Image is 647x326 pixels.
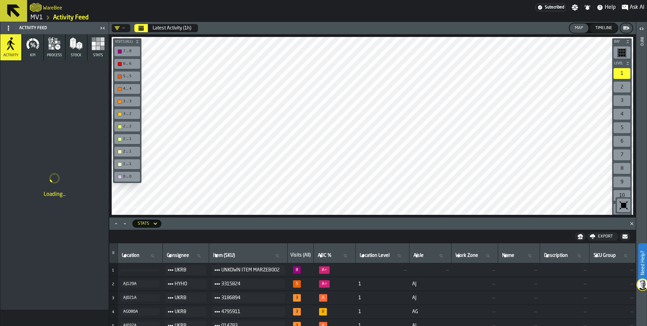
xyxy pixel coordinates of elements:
[175,280,201,288] span: HYHO
[123,62,138,66] div: 6 ... 6
[500,295,537,301] span: —
[318,253,331,258] span: label
[613,163,630,174] div: 8
[618,200,629,211] svg: Reset zoom and position
[592,267,633,273] span: —
[113,45,141,58] div: button-toolbar-undefined
[500,281,537,287] span: —
[113,58,141,70] div: button-toolbar-undefined
[123,309,157,314] div: AG080A
[113,170,141,183] div: button-toolbar-undefined
[123,175,138,179] div: 0 ... 0
[612,94,632,107] div: button-toolbar-undefined
[590,23,618,33] button: button-Timeline
[212,251,285,260] input: label
[613,190,630,201] div: 10
[30,1,42,14] a: logo-header
[221,266,280,274] span: UNKOWN ITEM MARZEB002
[613,95,630,106] div: 3
[595,234,616,239] div: Export
[116,136,139,143] div: 2 ... 1
[358,267,407,273] span: —
[619,3,647,12] label: button-toggle-Ask AI
[221,280,280,288] span: 3315824
[454,267,495,273] span: —
[500,267,537,273] span: —
[114,40,134,44] span: Visits (All)
[545,5,564,10] span: Subscribed
[221,294,280,302] span: 3186894
[612,45,632,60] div: button-toolbar-undefined
[501,251,537,260] input: label
[542,281,586,287] span: —
[112,310,114,314] span: 4
[123,149,138,154] div: 2 ... 1
[112,220,120,227] button: Maximize
[412,295,449,301] span: AJ
[123,112,138,116] div: 3 ... 2
[412,251,448,260] input: label
[319,294,327,302] span: 70%
[613,177,630,187] div: 9
[581,4,594,11] label: button-toggle-Notifications
[543,251,586,260] input: label
[612,60,632,67] button: button-
[544,253,568,258] span: label
[2,23,98,34] div: Activity Feed
[112,251,115,256] span: #
[613,204,630,215] div: 11
[113,133,141,145] div: button-toolbar-undefined
[613,62,624,65] span: Level
[175,294,201,302] span: UKRB
[594,253,616,258] span: label
[500,309,537,314] span: —
[613,82,630,93] div: 2
[134,24,198,32] div: Select date range
[319,308,327,315] span: 93%
[98,24,107,32] label: button-toggle-Close me
[612,121,632,135] div: button-toolbar-undefined
[123,99,138,104] div: 3 ... 3
[628,220,636,227] button: Close
[120,294,160,302] button: button-AJ021A
[613,40,624,44] span: Bay
[116,98,139,105] div: 3 ... 3
[123,137,138,141] div: 2 ... 1
[360,253,389,258] span: label
[358,309,407,314] span: 1
[612,67,632,80] div: button-toolbar-undefined
[6,190,103,199] div: Loading...
[542,309,586,314] span: —
[454,281,495,287] span: —
[120,280,160,288] button: button-AJ129A
[120,251,160,260] input: label
[71,53,82,58] span: Stock
[620,232,630,241] button: button-
[592,309,633,314] span: —
[636,22,647,326] header: Info
[454,295,495,301] span: —
[592,295,633,301] span: —
[613,136,630,147] div: 6
[123,87,138,91] div: 4 ... 4
[123,49,138,54] div: 7 ... 8
[93,53,103,58] span: Stats
[536,4,566,11] div: Menu Subscription
[112,24,130,32] div: DropdownMenuValue-
[112,297,114,300] span: 3
[149,21,195,35] button: Select date range
[116,73,139,80] div: 5 ... 5
[612,38,632,45] button: button-
[3,53,18,58] span: Activity
[605,3,616,12] span: Help
[116,60,139,67] div: 6 ... 6
[116,85,139,93] div: 4 ... 4
[165,251,206,260] input: label
[134,24,148,32] button: Select date range Select date range
[593,26,615,30] div: Timeline
[612,202,632,216] div: button-toolbar-undefined
[121,220,129,227] button: Minimize
[120,308,160,315] button: button-AG080A
[114,25,125,31] div: DropdownMenuValue-
[123,124,138,129] div: 2 ... 2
